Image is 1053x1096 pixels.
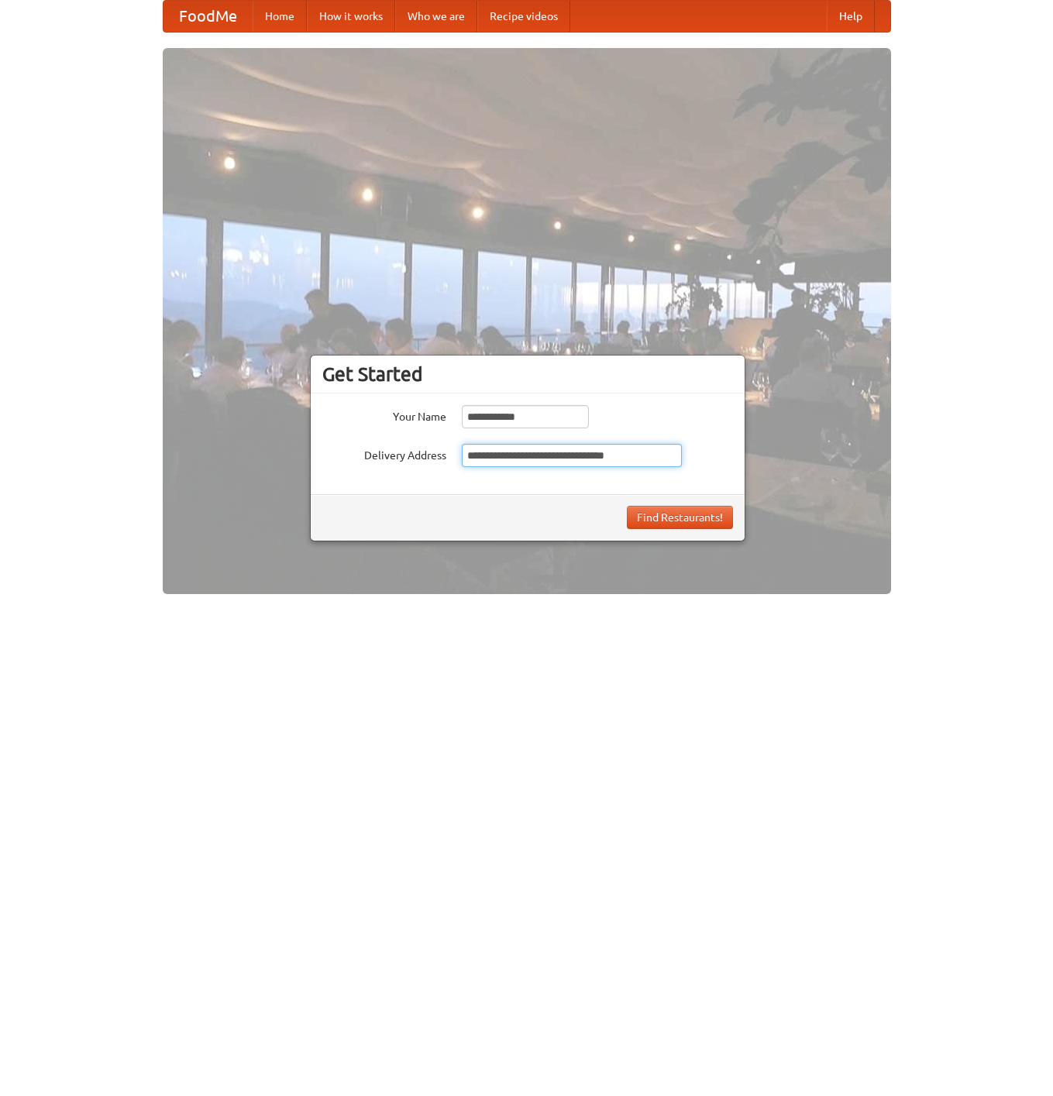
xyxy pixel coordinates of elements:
button: Find Restaurants! [627,506,733,529]
label: Your Name [322,405,446,424]
a: Home [253,1,307,32]
a: FoodMe [163,1,253,32]
a: Recipe videos [477,1,570,32]
h3: Get Started [322,362,733,386]
a: How it works [307,1,395,32]
label: Delivery Address [322,444,446,463]
a: Help [827,1,875,32]
a: Who we are [395,1,477,32]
